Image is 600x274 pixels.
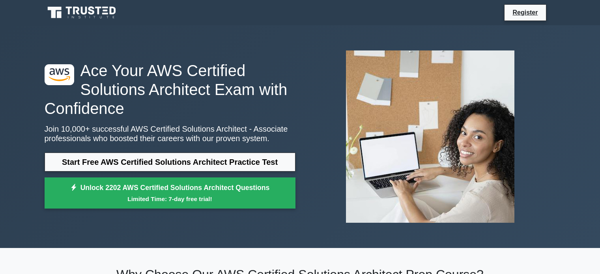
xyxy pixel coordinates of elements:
[45,61,295,118] h1: Ace Your AWS Certified Solutions Architect Exam with Confidence
[508,7,542,17] a: Register
[45,153,295,171] a: Start Free AWS Certified Solutions Architect Practice Test
[45,177,295,209] a: Unlock 2202 AWS Certified Solutions Architect QuestionsLimited Time: 7-day free trial!
[45,124,295,143] p: Join 10,000+ successful AWS Certified Solutions Architect - Associate professionals who boosted t...
[54,194,286,203] small: Limited Time: 7-day free trial!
